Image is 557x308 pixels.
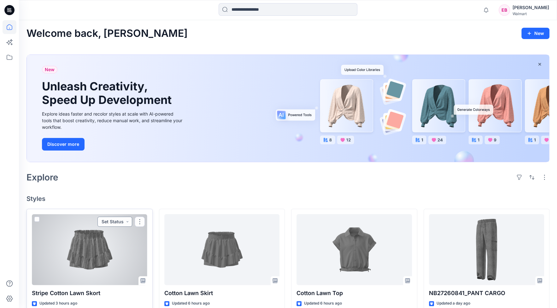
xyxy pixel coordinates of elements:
[172,300,210,307] p: Updated 6 hours ago
[499,4,510,16] div: EB
[429,289,544,298] p: NB27260841_PANT CARGO
[42,80,174,107] h1: Unleash Creativity, Speed Up Development
[513,11,549,16] div: Walmart
[164,289,280,298] p: Cotton Lawn Skirt
[521,28,549,39] button: New
[164,214,280,285] a: Cotton Lawn Skirt
[32,214,147,285] a: Stripe Cotton Lawn Skort
[42,111,184,130] div: Explore ideas faster and recolor styles at scale with AI-powered tools that boost creativity, red...
[296,289,412,298] p: Cotton Lawn Top
[437,300,470,307] p: Updated a day ago
[513,4,549,11] div: [PERSON_NAME]
[429,214,544,285] a: NB27260841_PANT CARGO
[26,172,58,182] h2: Explore
[304,300,342,307] p: Updated 6 hours ago
[296,214,412,285] a: Cotton Lawn Top
[42,138,184,151] a: Discover more
[42,138,85,151] button: Discover more
[26,195,549,202] h4: Styles
[26,28,188,39] h2: Welcome back, [PERSON_NAME]
[39,300,77,307] p: Updated 3 hours ago
[45,66,55,73] span: New
[32,289,147,298] p: Stripe Cotton Lawn Skort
